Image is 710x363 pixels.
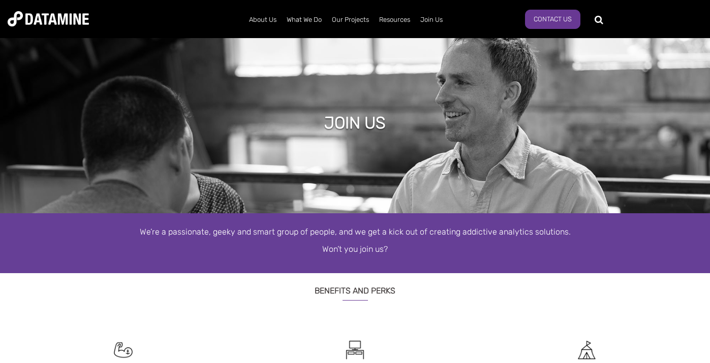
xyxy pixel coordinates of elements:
[575,339,598,361] img: Recruitment
[66,273,645,301] h3: Benefits and Perks
[415,7,448,33] a: Join Us
[8,11,89,26] img: Datamine
[327,7,374,33] a: Our Projects
[282,7,327,33] a: What We Do
[112,339,135,361] img: Recruitment
[66,243,645,255] p: Won’t you join us?
[244,7,282,33] a: About Us
[66,226,645,238] p: We’re a passionate, geeky and smart group of people, and we get a kick out of creating addictive ...
[374,7,415,33] a: Resources
[324,112,386,134] h1: Join Us
[525,10,580,29] a: Contact Us
[344,339,366,361] img: Recruitment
